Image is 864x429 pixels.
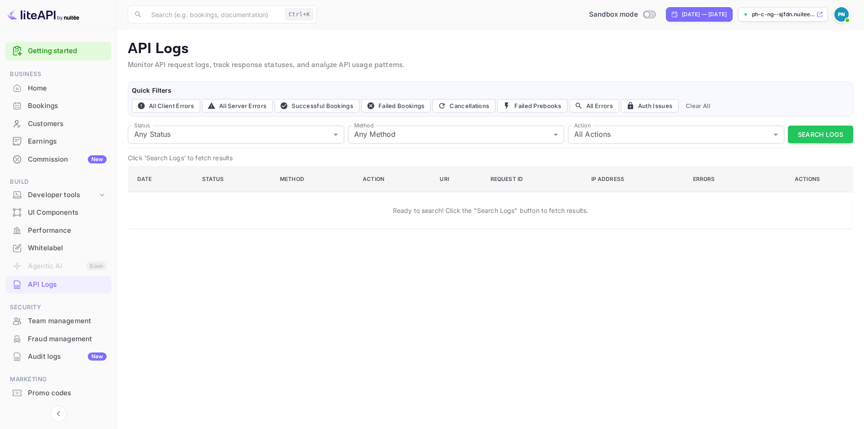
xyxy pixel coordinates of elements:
button: Cancellations [432,99,495,113]
button: Clear All [682,99,714,113]
div: Commission [28,154,107,165]
p: ph-c-ng--sjfdn.nuitee.... [752,10,814,18]
button: All Errors [569,99,619,113]
button: All Client Errors [132,99,200,113]
a: Team management [5,312,111,329]
span: Sandbox mode [589,9,638,20]
p: Monitor API request logs, track response statuses, and analyze API usage patterns. [128,60,853,71]
span: Build [5,177,111,187]
div: Whitelabel [5,239,111,257]
button: Failed Bookings [361,99,431,113]
div: Audit logsNew [5,348,111,366]
div: [DATE] — [DATE] [682,10,727,18]
div: New [88,155,107,163]
img: Phúc Ngô [834,7,849,22]
th: IP Address [584,166,686,192]
div: Team management [28,316,107,326]
a: Customers [5,115,111,132]
div: UI Components [28,208,107,218]
div: Audit logs [28,352,107,362]
th: Request ID [483,166,584,192]
th: URI [432,166,483,192]
span: Marketing [5,375,111,384]
div: Any Method [348,126,564,144]
a: Bookings [5,97,111,114]
a: Performance [5,222,111,239]
button: Auth Issues [621,99,679,113]
a: Earnings [5,133,111,149]
span: Security [5,303,111,312]
div: New [88,352,107,361]
th: Date [128,166,195,192]
p: Click 'Search Logs' to fetch results [128,153,853,163]
div: Bookings [28,101,107,111]
p: Ready to search! Click the "Search Logs" button to fetch results. [393,206,589,215]
div: Whitelabel [28,243,107,253]
input: Search (e.g. bookings, documentation) [146,5,282,23]
div: Earnings [5,133,111,150]
th: Actions [764,166,853,192]
th: Action [355,166,432,192]
div: Developer tools [28,190,98,200]
div: Promo codes [5,384,111,402]
div: Earnings [28,136,107,147]
button: Search Logs [788,126,853,143]
button: Successful Bookings [274,99,360,113]
button: Failed Prebooks [497,99,567,113]
a: UI Components [5,204,111,221]
img: LiteAPI logo [7,7,79,22]
span: Business [5,69,111,79]
a: Promo codes [5,384,111,401]
a: API Logs [5,276,111,293]
a: Getting started [28,46,107,56]
div: Any Status [128,126,344,144]
div: Customers [28,119,107,129]
div: CommissionNew [5,151,111,168]
a: Fraud management [5,330,111,347]
th: Errors [686,166,764,192]
button: All Server Errors [202,99,273,113]
a: Whitelabel [5,239,111,256]
div: API Logs [28,280,107,290]
div: Bookings [5,97,111,115]
div: Ctrl+K [285,9,313,20]
div: Developer tools [5,187,111,203]
div: Home [5,80,111,97]
a: Audit logsNew [5,348,111,365]
div: Performance [28,226,107,236]
div: Team management [5,312,111,330]
th: Status [195,166,273,192]
div: Customers [5,115,111,133]
div: Getting started [5,42,111,60]
p: API Logs [128,40,853,58]
a: CommissionNew [5,151,111,167]
div: Promo codes [28,388,107,398]
div: Fraud management [5,330,111,348]
div: Home [28,83,107,94]
div: Fraud management [28,334,107,344]
label: Method [354,122,373,129]
h6: Quick Filters [132,86,849,95]
th: Method [273,166,355,192]
a: Home [5,80,111,96]
button: Collapse navigation [50,406,67,422]
div: All Actions [568,126,784,144]
div: Switch to Production mode [585,9,659,20]
label: Action [574,122,591,129]
label: Status [134,122,150,129]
